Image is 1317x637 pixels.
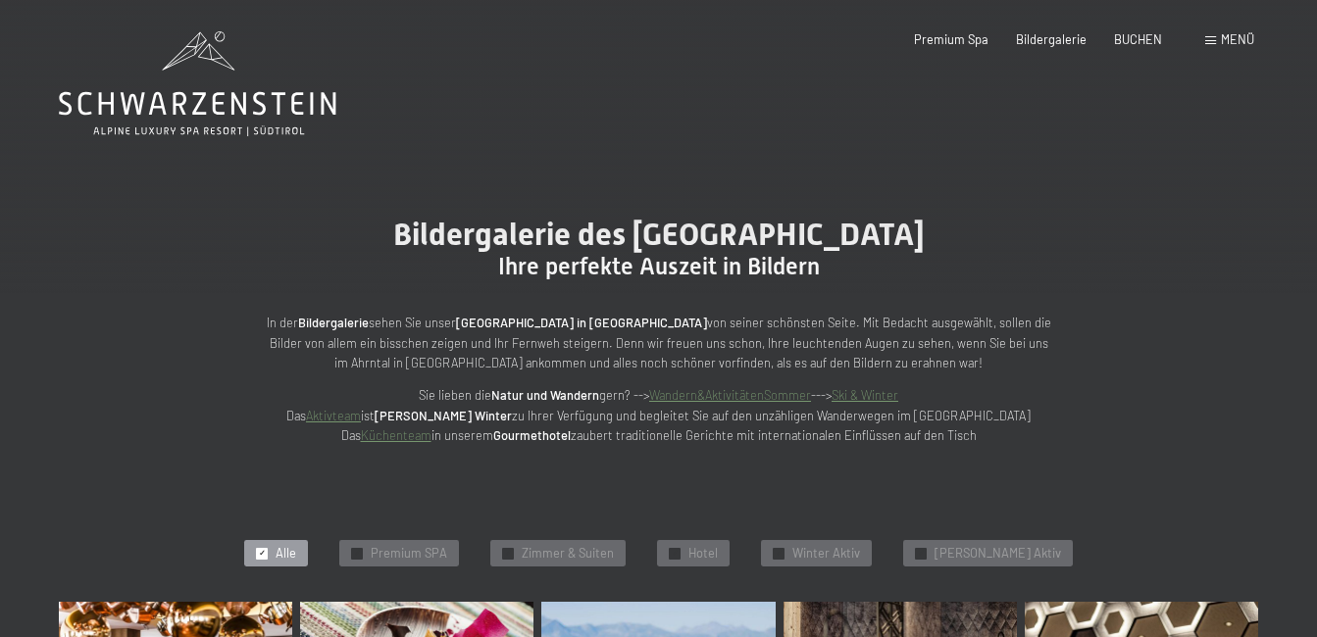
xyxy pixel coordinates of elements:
span: Winter Aktiv [792,545,860,563]
a: Bildergalerie [1016,31,1087,47]
p: In der sehen Sie unser von seiner schönsten Seite. Mit Bedacht ausgewählt, sollen die Bilder von ... [267,313,1051,372]
strong: [GEOGRAPHIC_DATA] in [GEOGRAPHIC_DATA] [456,315,707,330]
span: ✓ [505,548,512,559]
a: Wandern&AktivitätenSommer [649,387,811,403]
span: Ihre perfekte Auszeit in Bildern [498,253,820,280]
p: Sie lieben die gern? --> ---> Das ist zu Ihrer Verfügung und begleitet Sie auf den unzähligen Wan... [267,385,1051,445]
a: Aktivteam [306,408,361,423]
span: [PERSON_NAME] Aktiv [935,545,1061,563]
span: Alle [276,545,296,563]
a: Ski & Winter [832,387,898,403]
span: Zimmer & Suiten [522,545,614,563]
strong: [PERSON_NAME] Winter [375,408,512,423]
a: Küchenteam [361,427,431,443]
strong: Natur und Wandern [491,387,599,403]
span: Premium SPA [371,545,447,563]
span: ✓ [918,548,925,559]
a: BUCHEN [1114,31,1162,47]
span: ✓ [259,548,266,559]
span: ✓ [776,548,783,559]
span: Hotel [688,545,718,563]
span: ✓ [354,548,361,559]
span: ✓ [672,548,679,559]
strong: Gourmethotel [493,427,571,443]
span: Menü [1221,31,1254,47]
a: Premium Spa [914,31,988,47]
strong: Bildergalerie [298,315,369,330]
span: Bildergalerie des [GEOGRAPHIC_DATA] [393,216,925,253]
